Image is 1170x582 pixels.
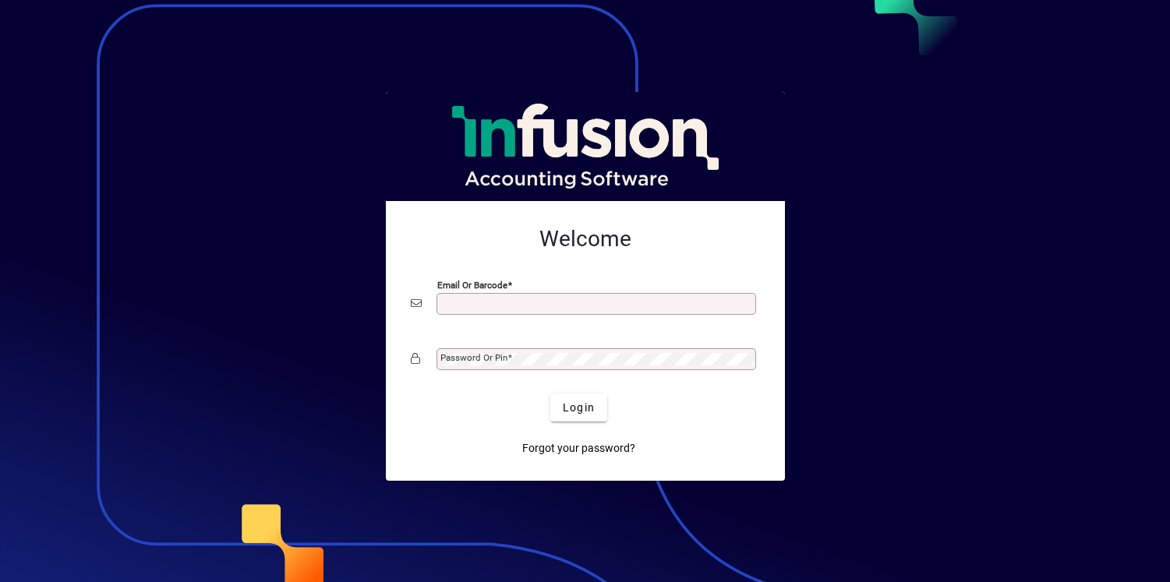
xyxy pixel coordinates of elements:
[516,434,642,462] a: Forgot your password?
[440,352,507,363] mat-label: Password or Pin
[563,400,595,416] span: Login
[522,440,635,457] span: Forgot your password?
[437,280,507,291] mat-label: Email or Barcode
[550,393,607,422] button: Login
[411,226,760,252] h2: Welcome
